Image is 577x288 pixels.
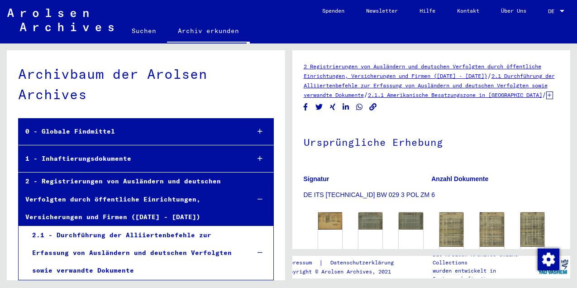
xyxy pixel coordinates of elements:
button: Share on WhatsApp [355,101,364,113]
span: / [364,91,368,99]
img: Arolsen_neg.svg [7,9,114,31]
button: Share on Twitter [315,101,324,113]
span: / [487,72,491,80]
a: DocID: 70552847 [359,248,381,259]
img: 001.jpg [439,212,463,247]
a: Datenschutzerklärung [323,258,405,268]
img: 001.jpg [520,212,544,247]
a: 2.1.1 Amerikanische Besatzungszone in [GEOGRAPHIC_DATA] [368,91,542,98]
img: 001.jpg [318,212,342,230]
div: 1 - Inhaftierungsdokumente [19,150,243,168]
p: wurden entwickelt in Partnerschaft mit [433,267,535,283]
b: Signatur [304,175,329,182]
a: DocID: 70552846 [319,248,340,259]
div: | [283,258,405,268]
button: Share on Facebook [301,101,310,113]
a: DocID: 70552849 [521,248,543,259]
p: 6 [431,190,559,200]
button: Copy link [368,101,378,113]
h1: Ursprüngliche Erhebung [304,121,559,161]
b: Anzahl Dokumente [431,175,488,182]
p: Copyright © Arolsen Archives, 2021 [283,268,405,276]
button: Share on LinkedIn [341,101,351,113]
a: Impressum [283,258,319,268]
span: / [542,91,546,99]
a: DocID: 70552848 [440,248,462,259]
span: DE [548,8,558,14]
img: 002.jpg [399,212,423,230]
img: yv_logo.png [536,255,570,278]
img: 001.jpg [358,212,382,230]
img: 002.jpg [480,212,504,247]
div: 0 - Globale Findmittel [19,123,243,140]
button: Share on Xing [328,101,338,113]
a: DocID: 70552847 [400,248,421,259]
a: DocID: 70552848 [481,248,502,259]
p: Die Arolsen Archives Online-Collections [433,250,535,267]
a: 2.1 Durchführung der Alliiertenbefehle zur Erfassung von Ausländern und deutschen Verfolgten sowi... [304,72,555,98]
div: 2 - Registrierungen von Ausländern und deutschen Verfolgten durch öffentliche Einrichtungen, Vers... [19,173,243,226]
div: 2.1 - Durchführung der Alliiertenbefehle zur Erfassung von Ausländern und deutschen Verfolgten so... [25,226,243,280]
img: Zustimmung ändern [538,249,559,270]
p: DE ITS [TECHNICAL_ID] BW 029 3 POL ZM [304,190,431,200]
a: 2 Registrierungen von Ausländern und deutschen Verfolgten durch öffentliche Einrichtungen, Versic... [304,63,541,79]
div: Archivbaum der Arolsen Archives [18,64,274,105]
a: Archiv erkunden [167,20,250,43]
a: Suchen [121,20,167,42]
